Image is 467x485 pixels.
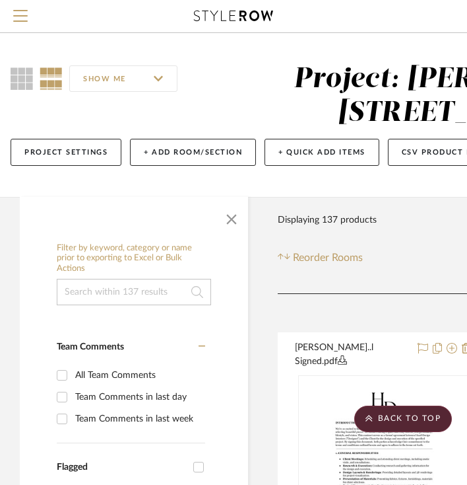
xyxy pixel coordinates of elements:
[75,408,202,429] div: Team Comments in last week
[11,139,121,166] button: Project Settings
[75,387,202,408] div: Team Comments in last day
[278,207,377,233] div: Displaying 137 products
[75,365,202,386] div: All Team Comments
[57,342,124,352] span: Team Comments
[57,462,187,473] div: Flagged
[295,341,410,369] button: [PERSON_NAME]..l Signed.pdf
[130,139,256,166] button: + Add Room/Section
[354,406,452,432] scroll-to-top-button: BACK TO TOP
[265,139,379,166] button: + Quick Add Items
[218,204,245,230] button: Close
[57,243,211,274] h6: Filter by keyword, category or name prior to exporting to Excel or Bulk Actions
[278,250,363,266] button: Reorder Rooms
[57,279,211,305] input: Search within 137 results
[293,250,363,266] span: Reorder Rooms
